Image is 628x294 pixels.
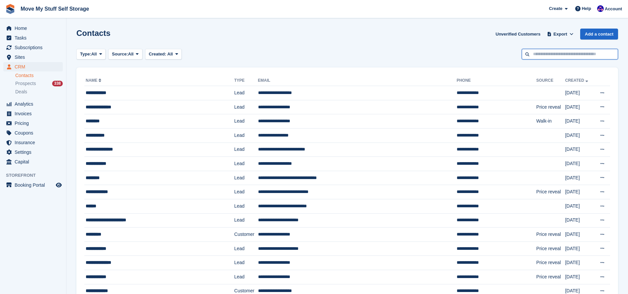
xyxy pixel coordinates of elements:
td: Lead [234,128,258,143]
span: Tasks [15,33,54,43]
td: Customer [234,228,258,242]
td: Lead [234,86,258,100]
td: [DATE] [565,256,594,270]
a: menu [3,180,63,190]
td: [DATE] [565,100,594,114]
a: menu [3,147,63,157]
td: [DATE] [565,242,594,256]
button: Source: All [108,49,142,60]
a: menu [3,138,63,147]
img: Jade Whetnall [597,5,604,12]
span: Account [605,6,622,12]
a: Prospects 338 [15,80,63,87]
span: Coupons [15,128,54,138]
td: Lead [234,270,258,284]
td: Lead [234,185,258,199]
td: Lead [234,256,258,270]
span: Storefront [6,172,66,179]
td: [DATE] [565,185,594,199]
span: Booking Portal [15,180,54,190]
a: Add a contact [580,29,618,40]
td: Lead [234,143,258,157]
th: Email [258,75,457,86]
td: Price reveal [536,100,565,114]
td: [DATE] [565,213,594,228]
th: Source [536,75,565,86]
a: Created [565,78,589,83]
td: Price reveal [536,185,565,199]
td: Lead [234,114,258,129]
a: menu [3,43,63,52]
h1: Contacts [76,29,111,38]
span: Source: [112,51,128,57]
span: Help [582,5,591,12]
td: Walk-in [536,114,565,129]
span: Create [549,5,562,12]
a: Unverified Customers [493,29,543,40]
td: Price reveal [536,270,565,284]
a: menu [3,99,63,109]
div: 338 [52,81,63,86]
span: Insurance [15,138,54,147]
td: [DATE] [565,228,594,242]
span: Settings [15,147,54,157]
td: [DATE] [565,143,594,157]
span: All [128,51,134,57]
td: Lead [234,157,258,171]
a: menu [3,52,63,62]
a: Name [86,78,103,83]
td: Lead [234,171,258,185]
a: menu [3,24,63,33]
span: CRM [15,62,54,71]
td: Price reveal [536,228,565,242]
img: stora-icon-8386f47178a22dfd0bd8f6a31ec36ba5ce8667c1dd55bd0f319d3a0aa187defe.svg [5,4,15,14]
a: Preview store [55,181,63,189]
td: [DATE] [565,270,594,284]
span: Created: [149,51,166,56]
a: menu [3,128,63,138]
td: [DATE] [565,128,594,143]
span: Invoices [15,109,54,118]
a: menu [3,157,63,166]
span: All [167,51,173,56]
span: Export [554,31,567,38]
span: Subscriptions [15,43,54,52]
th: Type [234,75,258,86]
button: Type: All [76,49,106,60]
td: [DATE] [565,86,594,100]
span: Analytics [15,99,54,109]
span: Home [15,24,54,33]
td: Price reveal [536,242,565,256]
td: [DATE] [565,171,594,185]
a: Deals [15,88,63,95]
td: [DATE] [565,199,594,213]
span: All [91,51,97,57]
a: menu [3,33,63,43]
td: Lead [234,199,258,213]
span: Pricing [15,119,54,128]
span: Sites [15,52,54,62]
span: Deals [15,89,27,95]
span: Prospects [15,80,36,87]
td: Lead [234,100,258,114]
a: menu [3,62,63,71]
button: Created: All [145,49,182,60]
th: Phone [457,75,536,86]
td: Price reveal [536,256,565,270]
td: [DATE] [565,157,594,171]
button: Export [546,29,575,40]
span: Capital [15,157,54,166]
td: Lead [234,213,258,228]
td: [DATE] [565,114,594,129]
span: Type: [80,51,91,57]
a: menu [3,119,63,128]
a: Move My Stuff Self Storage [18,3,92,14]
a: menu [3,109,63,118]
td: Lead [234,242,258,256]
a: Contacts [15,72,63,79]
